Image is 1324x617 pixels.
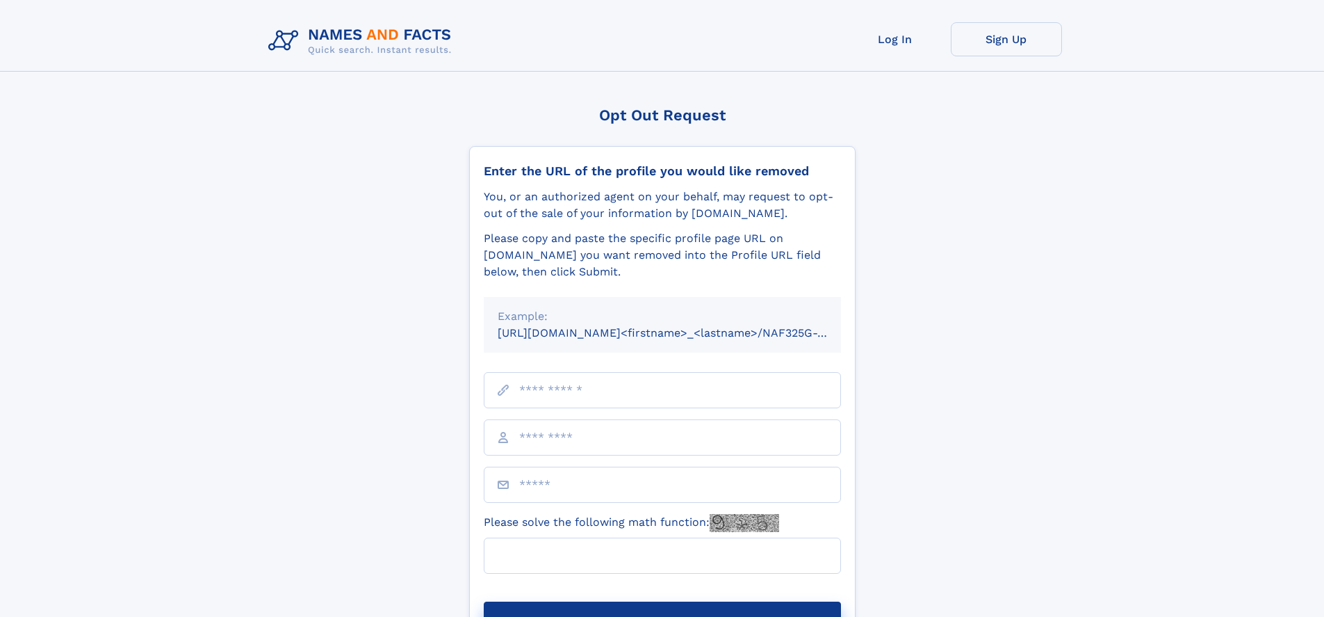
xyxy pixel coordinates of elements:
[484,230,841,280] div: Please copy and paste the specific profile page URL on [DOMAIN_NAME] you want removed into the Pr...
[498,326,867,339] small: [URL][DOMAIN_NAME]<firstname>_<lastname>/NAF325G-xxxxxxxx
[484,189,841,222] div: You, or an authorized agent on your behalf, may request to opt-out of the sale of your informatio...
[498,308,827,325] div: Example:
[263,22,463,60] img: Logo Names and Facts
[951,22,1062,56] a: Sign Up
[840,22,951,56] a: Log In
[484,514,779,532] label: Please solve the following math function:
[469,106,856,124] div: Opt Out Request
[484,163,841,179] div: Enter the URL of the profile you would like removed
